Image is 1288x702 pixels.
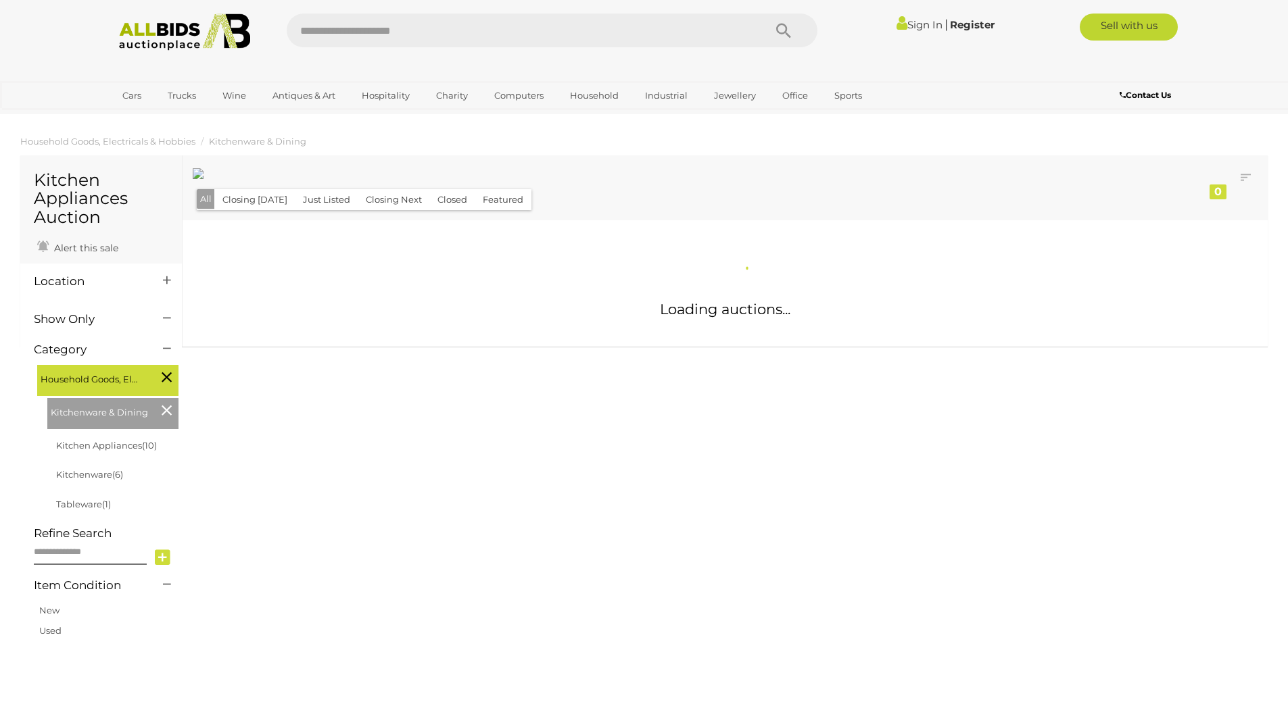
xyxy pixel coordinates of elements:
[475,189,531,210] button: Featured
[34,236,122,257] a: Alert this sale
[1080,14,1178,41] a: Sell with us
[193,168,204,179] img: CategoryBanner-Kitchenware-Dining.jpg
[39,625,62,636] a: Used
[773,84,817,107] a: Office
[358,189,430,210] button: Closing Next
[51,401,152,420] span: Kitchenware & Dining
[705,84,765,107] a: Jewellery
[39,605,59,616] a: New
[214,84,255,107] a: Wine
[209,136,306,147] a: Kitchenware & Dining
[41,368,142,387] span: Household Goods, Electricals & Hobbies
[945,17,948,32] span: |
[34,171,168,227] h1: Kitchen Appliances Auction
[34,313,143,326] h4: Show Only
[427,84,477,107] a: Charity
[34,343,143,356] h4: Category
[20,136,195,147] a: Household Goods, Electricals & Hobbies
[353,84,419,107] a: Hospitality
[826,84,871,107] a: Sports
[34,275,143,288] h4: Location
[142,440,157,451] span: (10)
[112,469,123,480] span: (6)
[660,301,790,318] span: Loading auctions...
[214,189,295,210] button: Closing [DATE]
[102,499,111,509] span: (1)
[1120,90,1171,100] b: Contact Us
[34,579,143,592] h4: Item Condition
[1120,88,1174,103] a: Contact Us
[750,14,817,47] button: Search
[950,18,995,31] a: Register
[56,499,111,509] a: Tableware(1)
[485,84,552,107] a: Computers
[34,527,178,540] h4: Refine Search
[114,84,150,107] a: Cars
[51,242,118,254] span: Alert this sale
[897,18,943,31] a: Sign In
[56,440,157,451] a: Kitchen Appliances(10)
[112,14,258,51] img: Allbids.com.au
[1210,184,1226,199] div: 0
[561,84,627,107] a: Household
[636,84,696,107] a: Industrial
[429,189,475,210] button: Closed
[295,189,358,210] button: Just Listed
[197,189,215,209] button: All
[56,469,123,480] a: Kitchenware(6)
[114,107,227,129] a: [GEOGRAPHIC_DATA]
[264,84,344,107] a: Antiques & Art
[159,84,205,107] a: Trucks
